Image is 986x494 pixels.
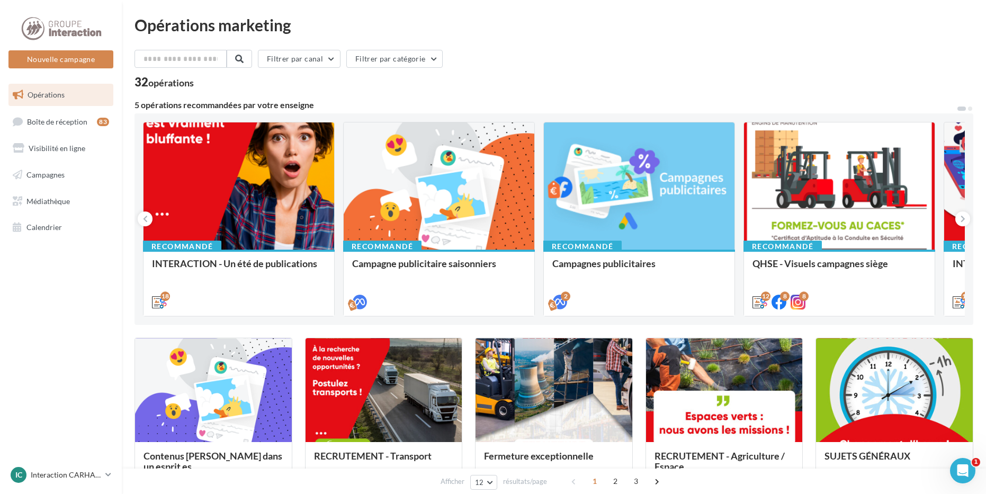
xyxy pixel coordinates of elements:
div: 2 [561,292,570,301]
a: IC Interaction CARHAIX [8,465,113,485]
span: SUJETS GÉNÉRAUX [824,450,910,462]
a: Médiathèque [6,190,115,213]
button: 12 [470,475,497,490]
span: Boîte de réception [27,117,87,126]
button: Filtrer par canal [258,50,340,68]
a: Campagnes [6,164,115,186]
span: RECRUTEMENT - Transport [314,450,432,462]
a: Boîte de réception83 [6,110,115,133]
span: Fermeture exceptionnelle [484,450,594,462]
div: 12 [961,292,971,301]
div: opérations [148,78,194,87]
div: 12 [761,292,770,301]
span: 3 [628,473,644,490]
span: QHSE - Visuels campagnes siège [752,258,888,269]
span: Campagnes [26,170,65,179]
div: 8 [780,292,790,301]
span: Visibilité en ligne [29,144,85,153]
span: Campagnes publicitaires [552,258,656,269]
span: résultats/page [503,477,547,487]
div: Recommandé [543,241,622,252]
a: Calendrier [6,216,115,239]
div: 5 opérations recommandées par votre enseigne [135,101,956,109]
span: IC [15,470,22,480]
div: 32 [135,76,194,88]
span: Médiathèque [26,196,70,205]
span: 12 [475,478,484,487]
span: Contenus [PERSON_NAME] dans un esprit es... [144,450,282,472]
div: Opérations marketing [135,17,973,33]
div: 83 [97,118,109,126]
button: Filtrer par catégorie [346,50,443,68]
a: Visibilité en ligne [6,137,115,160]
button: Nouvelle campagne [8,50,113,68]
div: 18 [160,292,170,301]
div: 8 [799,292,809,301]
span: RECRUTEMENT - Agriculture / Espace... [655,450,785,472]
span: Calendrier [26,223,62,232]
span: 1 [586,473,603,490]
div: Recommandé [743,241,822,252]
iframe: Intercom live chat [950,458,975,483]
span: 2 [607,473,624,490]
span: Opérations [28,90,65,99]
a: Opérations [6,84,115,106]
p: Interaction CARHAIX [31,470,101,480]
span: INTERACTION - Un été de publications [152,258,317,269]
span: 1 [972,458,980,466]
div: Recommandé [343,241,422,252]
span: Campagne publicitaire saisonniers [352,258,496,269]
div: Recommandé [143,241,221,252]
span: Afficher [441,477,464,487]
